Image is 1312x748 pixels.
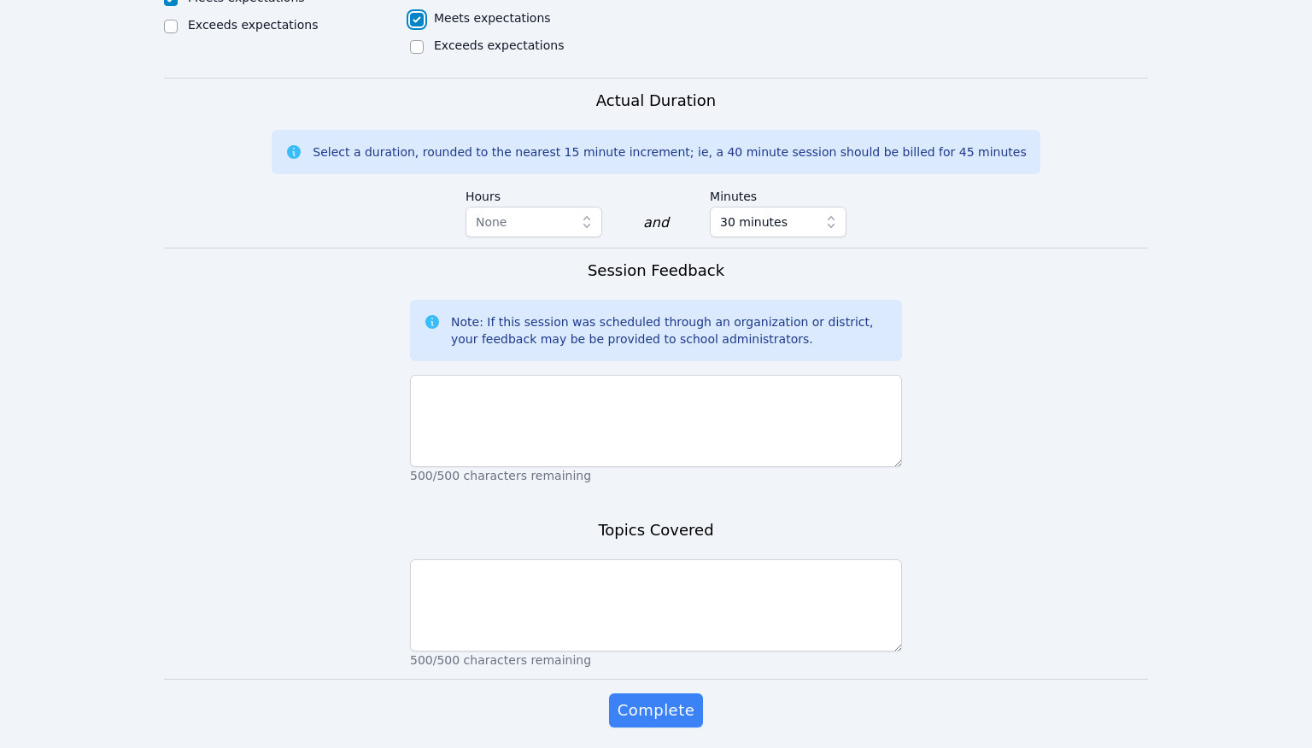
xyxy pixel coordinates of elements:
label: Exceeds expectations [434,38,564,52]
label: Meets expectations [434,11,551,25]
span: None [476,215,507,229]
h3: Topics Covered [598,518,713,542]
label: Minutes [710,181,846,207]
p: 500/500 characters remaining [410,652,902,669]
h3: Actual Duration [596,89,716,113]
button: Complete [609,693,703,728]
div: and [643,213,669,233]
div: Select a duration, rounded to the nearest 15 minute increment; ie, a 40 minute session should be ... [313,143,1026,161]
button: None [466,207,602,237]
label: Exceeds expectations [188,18,318,32]
p: 500/500 characters remaining [410,467,902,484]
div: Note: If this session was scheduled through an organization or district, your feedback may be be ... [451,313,888,348]
span: 30 minutes [720,212,788,232]
label: Hours [466,181,602,207]
h3: Session Feedback [588,259,724,283]
button: 30 minutes [710,207,846,237]
span: Complete [618,698,694,722]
